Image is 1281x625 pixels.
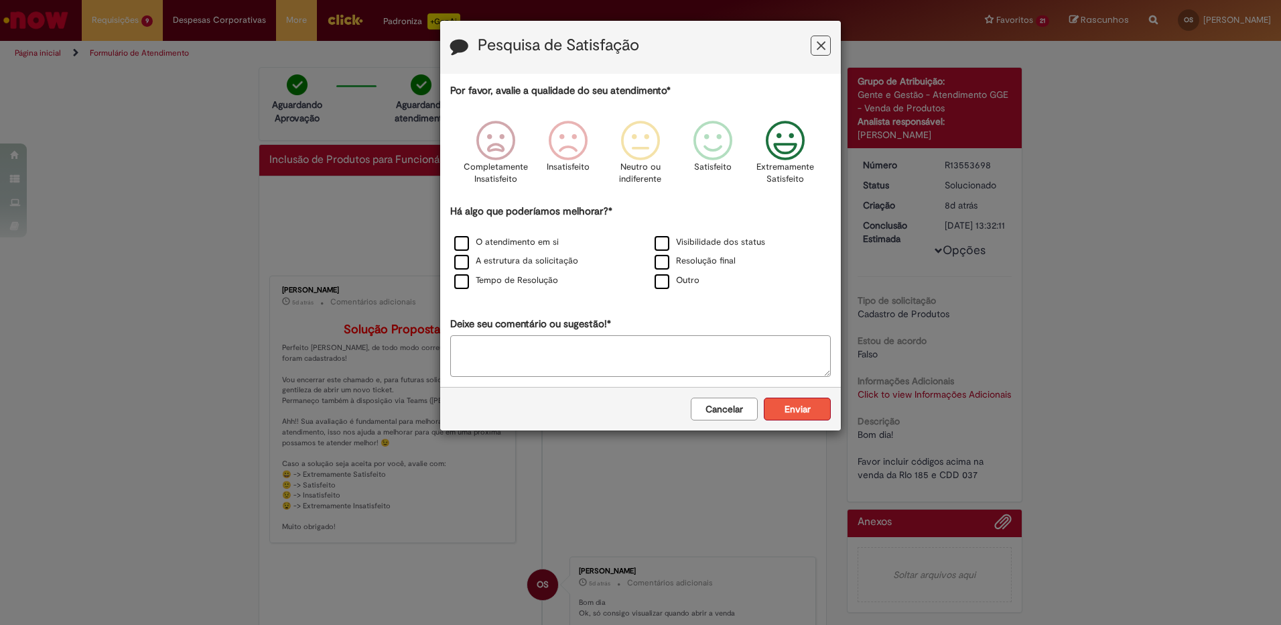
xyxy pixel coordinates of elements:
p: Completamente Insatisfeito [464,161,528,186]
label: Resolução final [655,255,736,268]
label: O atendimento em si [454,236,559,249]
div: Há algo que poderíamos melhorar?* [450,205,831,291]
div: Extremamente Satisfeito [751,111,819,203]
p: Satisfeito [694,161,732,174]
button: Enviar [764,398,831,420]
label: Tempo de Resolução [454,274,558,287]
button: Cancelar [691,398,758,420]
div: Insatisfeito [534,111,602,203]
div: Completamente Insatisfeito [461,111,529,203]
p: Neutro ou indiferente [616,161,665,186]
div: Neutro ou indiferente [606,111,675,203]
label: Pesquisa de Satisfação [478,37,639,54]
p: Insatisfeito [547,161,590,174]
label: A estrutura da solicitação [454,255,578,268]
div: Satisfeito [679,111,747,203]
label: Por favor, avalie a qualidade do seu atendimento* [450,84,671,98]
label: Outro [655,274,699,287]
p: Extremamente Satisfeito [756,161,814,186]
label: Deixe seu comentário ou sugestão!* [450,317,611,331]
label: Visibilidade dos status [655,236,765,249]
